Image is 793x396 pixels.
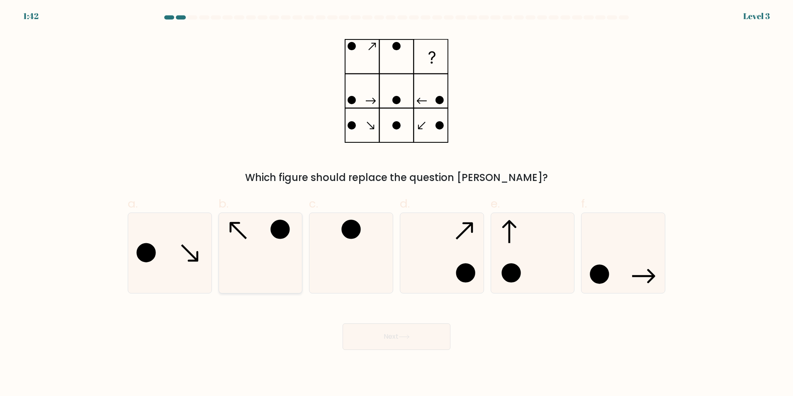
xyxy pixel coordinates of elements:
span: a. [128,196,138,212]
span: d. [400,196,410,212]
div: Which figure should replace the question [PERSON_NAME]? [133,170,660,185]
div: 1:42 [23,10,39,22]
span: b. [219,196,229,212]
button: Next [343,323,450,350]
div: Level 3 [743,10,770,22]
span: c. [309,196,318,212]
span: e. [491,196,500,212]
span: f. [581,196,587,212]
